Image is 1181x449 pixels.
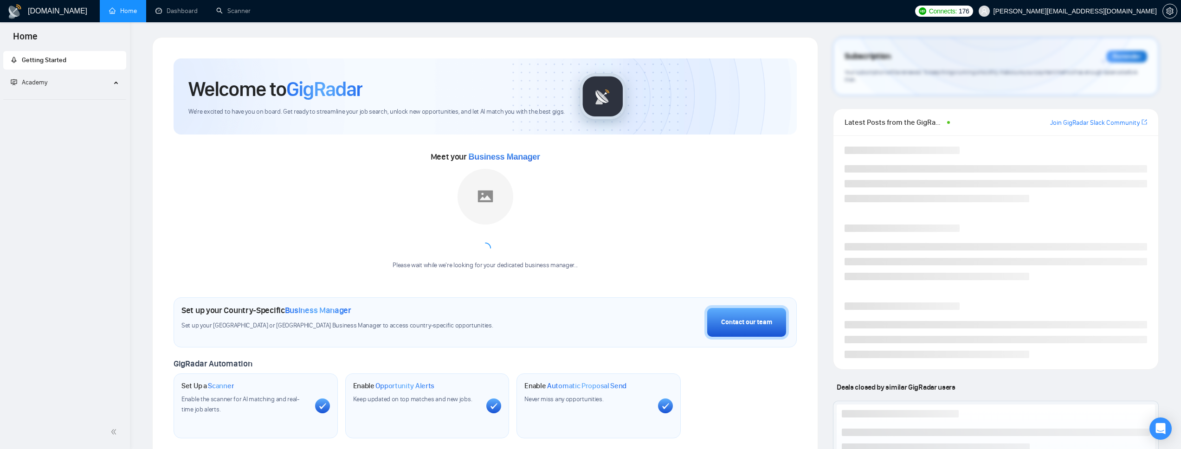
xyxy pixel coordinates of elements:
[11,78,47,86] span: Academy
[1050,118,1140,128] a: Join GigRadar Slack Community
[181,321,546,330] span: Set up your [GEOGRAPHIC_DATA] or [GEOGRAPHIC_DATA] Business Manager to access country-specific op...
[469,152,540,161] span: Business Manager
[1163,7,1177,15] span: setting
[11,57,17,63] span: rocket
[524,381,626,391] h1: Enable
[285,305,351,315] span: Business Manager
[7,4,22,19] img: logo
[1142,118,1147,127] a: export
[216,7,251,15] a: searchScanner
[109,7,137,15] a: homeHome
[353,381,435,391] h1: Enable
[833,379,959,395] span: Deals closed by similar GigRadar users
[458,169,513,224] img: placeholder.png
[524,395,603,403] span: Never miss any opportunities.
[845,49,891,64] span: Subscription
[22,78,47,86] span: Academy
[959,6,969,16] span: 176
[11,79,17,85] span: fund-projection-screen
[1142,118,1147,126] span: export
[845,69,1137,83] span: Your subscription will be renewed. To keep things running smoothly, make sure your payment method...
[431,152,540,162] span: Meet your
[181,305,351,315] h1: Set up your Country-Specific
[3,96,126,102] li: Academy Homepage
[1162,7,1177,15] a: setting
[3,51,126,70] li: Getting Started
[110,427,120,436] span: double-left
[174,359,252,369] span: GigRadar Automation
[547,381,626,391] span: Automatic Proposal Send
[845,116,944,128] span: Latest Posts from the GigRadar Community
[188,77,362,102] h1: Welcome to
[155,7,198,15] a: dashboardDashboard
[181,395,299,413] span: Enable the scanner for AI matching and real-time job alerts.
[981,8,987,14] span: user
[387,261,583,270] div: Please wait while we're looking for your dedicated business manager...
[353,395,472,403] span: Keep updated on top matches and new jobs.
[1162,4,1177,19] button: setting
[580,73,626,120] img: gigradar-logo.png
[181,381,234,391] h1: Set Up a
[375,381,434,391] span: Opportunity Alerts
[704,305,789,340] button: Contact our team
[480,243,491,254] span: loading
[22,56,66,64] span: Getting Started
[6,30,45,49] span: Home
[929,6,957,16] span: Connects:
[208,381,234,391] span: Scanner
[286,77,362,102] span: GigRadar
[721,317,772,327] div: Contact our team
[1149,417,1172,440] div: Open Intercom Messenger
[1106,51,1147,63] div: Reminder
[919,7,926,15] img: upwork-logo.png
[188,108,565,116] span: We're excited to have you on board. Get ready to streamline your job search, unlock new opportuni...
